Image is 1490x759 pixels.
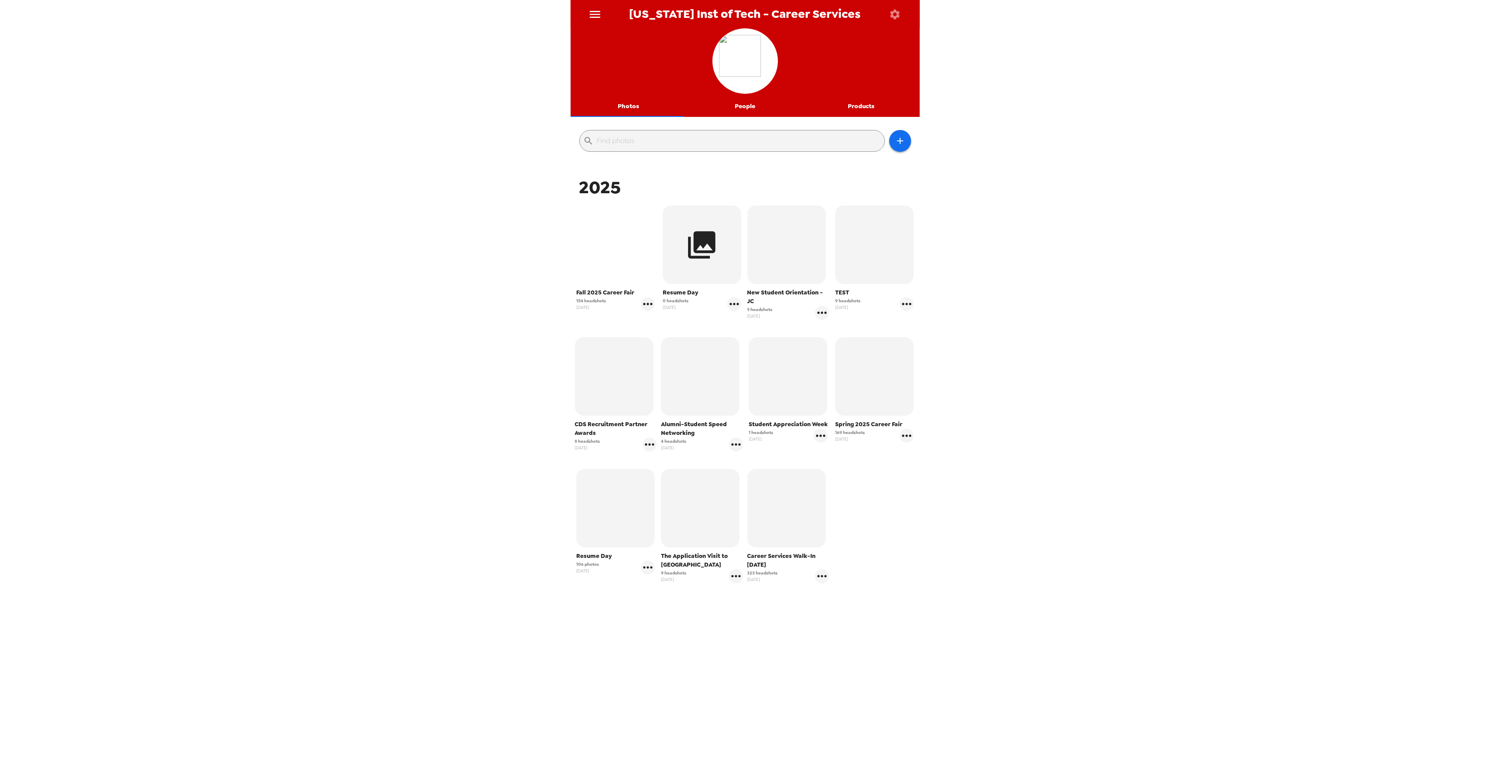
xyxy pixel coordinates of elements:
img: gallery [835,337,914,416]
span: The Application Visit to [GEOGRAPHIC_DATA] [661,552,743,569]
span: [DATE] [835,304,860,311]
span: Fall 2025 Career Fair [576,288,655,297]
img: org logo [719,35,771,87]
span: Career Services Walk-In [DATE] [747,552,829,569]
button: gallery menu [815,306,829,320]
button: gallery menu [814,429,828,443]
img: gallery [747,469,826,547]
span: [DATE] [747,576,778,583]
span: [DATE] [661,576,686,583]
span: Student Appreciation Week [749,420,828,429]
img: gallery [576,205,655,284]
button: gallery menu [900,429,914,443]
span: [DATE] [576,304,606,311]
span: [DATE] [576,568,599,574]
button: gallery menu [641,561,655,574]
span: TEST [835,288,914,297]
button: gallery menu [727,297,741,311]
span: 4 headshots [661,438,686,444]
span: [DATE] [747,313,773,319]
span: 106 photos [576,561,599,568]
span: [DATE] [661,444,686,451]
span: 9 headshots [661,570,686,576]
span: 154 headshots [576,297,606,304]
img: gallery [661,337,740,416]
span: Resume Day [576,552,655,561]
span: CDS Recruitment Partner Awards [575,420,657,438]
button: Photos [571,96,687,117]
span: 169 headshots [835,429,865,436]
span: [DATE] [663,304,688,311]
span: 1 headshots [749,429,773,436]
span: 8 headshots [575,438,600,444]
span: Resume Day [663,288,741,297]
button: gallery menu [815,569,829,583]
button: gallery menu [641,297,655,311]
span: 323 headshots [747,570,778,576]
img: gallery [835,205,914,284]
button: People [687,96,803,117]
span: [DATE] [835,436,865,442]
span: [US_STATE] Inst of Tech - Career Services [630,8,861,20]
span: 0 headshots [663,297,688,304]
img: gallery [661,469,740,547]
img: gallery [576,469,655,547]
img: gallery [749,337,827,416]
span: 2025 [579,176,621,199]
button: gallery menu [729,569,743,583]
button: gallery menu [729,438,743,451]
span: [DATE] [575,444,600,451]
button: gallery menu [900,297,914,311]
span: [DATE] [749,436,773,442]
button: gallery menu [643,438,657,451]
button: Products [803,96,920,117]
span: 9 headshots [835,297,860,304]
input: Find photos [597,134,881,148]
span: Spring 2025 Career Fair [835,420,914,429]
span: Alumni-Student Speed Networking [661,420,743,438]
img: gallery [575,337,654,416]
span: New Student Orientation - JC [747,288,829,306]
span: 9 headshots [747,306,773,313]
img: gallery [747,205,826,284]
